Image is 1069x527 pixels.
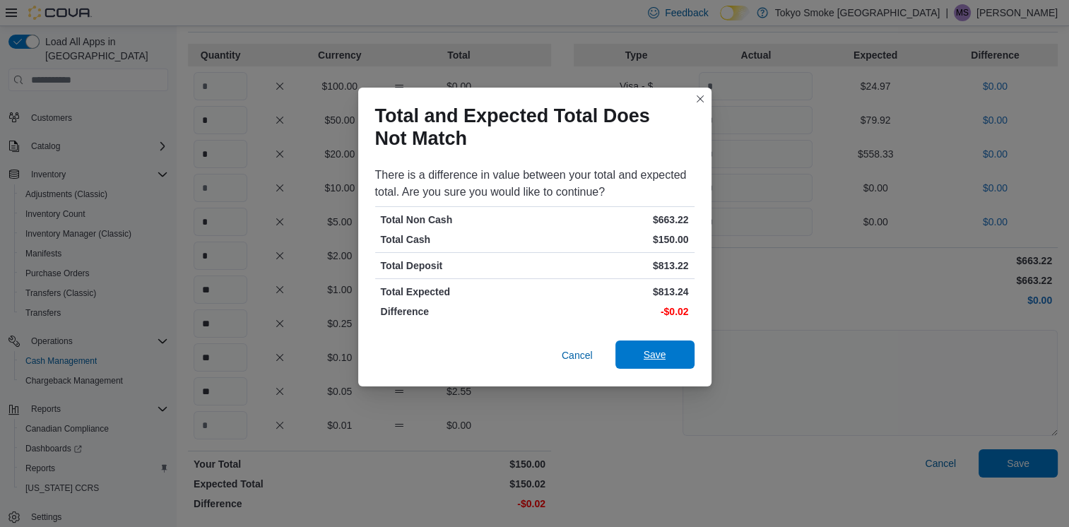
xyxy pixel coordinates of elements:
div: There is a difference in value between your total and expected total. Are you sure you would like... [375,167,695,201]
p: Total Expected [381,285,532,299]
button: Cancel [556,341,598,369]
p: $663.22 [538,213,689,227]
span: Cancel [562,348,593,362]
h1: Total and Expected Total Does Not Match [375,105,683,150]
p: Difference [381,304,532,319]
p: Total Deposit [381,259,532,273]
button: Save [615,341,695,369]
p: Total Cash [381,232,532,247]
button: Closes this modal window [692,90,709,107]
span: Save [644,348,666,362]
p: $150.00 [538,232,689,247]
p: $813.22 [538,259,689,273]
p: -$0.02 [538,304,689,319]
p: $813.24 [538,285,689,299]
p: Total Non Cash [381,213,532,227]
